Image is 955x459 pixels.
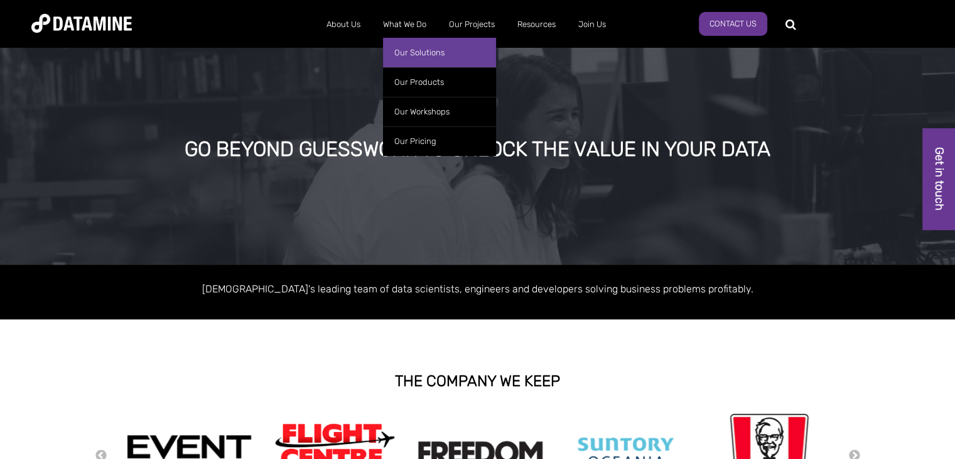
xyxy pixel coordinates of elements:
[383,38,496,67] a: Our Solutions
[112,138,844,161] div: GO BEYOND GUESSWORK TO UNLOCK THE VALUE IN YOUR DATA
[383,67,496,97] a: Our Products
[372,8,438,41] a: What We Do
[395,372,560,390] strong: THE COMPANY WE KEEP
[315,8,372,41] a: About Us
[923,128,955,229] a: Get in touch
[506,8,567,41] a: Resources
[567,8,617,41] a: Join Us
[438,8,506,41] a: Our Projects
[120,280,836,297] p: [DEMOGRAPHIC_DATA]'s leading team of data scientists, engineers and developers solving business p...
[699,12,767,36] a: Contact Us
[383,126,496,156] a: Our Pricing
[383,97,496,126] a: Our Workshops
[31,14,132,33] img: Datamine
